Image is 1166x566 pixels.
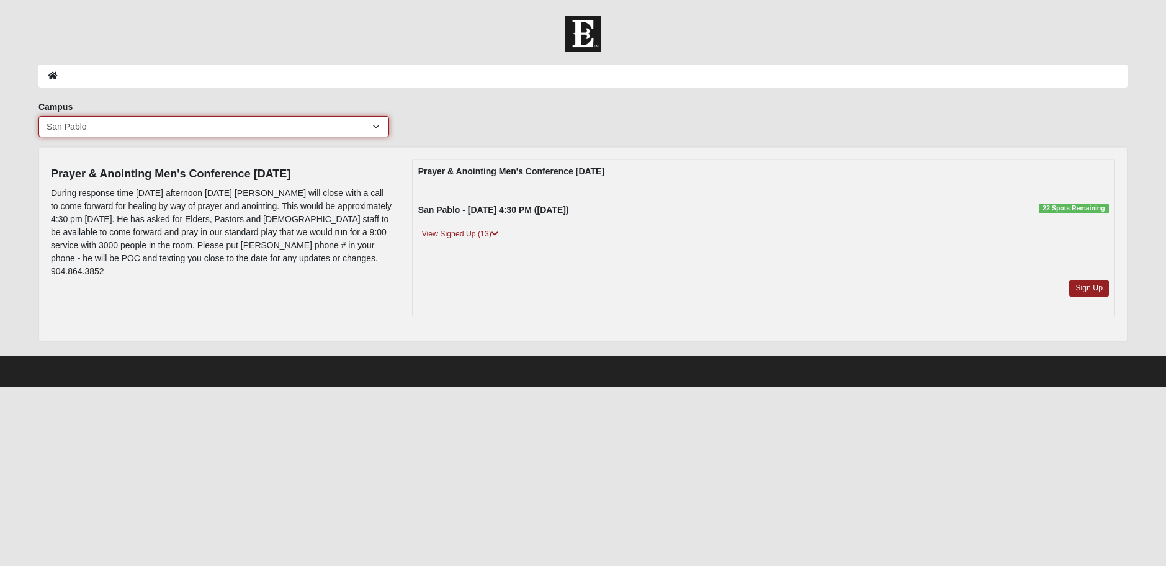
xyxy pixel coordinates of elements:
[418,205,569,215] strong: San Pablo - [DATE] 4:30 PM ([DATE])
[51,168,393,181] h4: Prayer & Anointing Men's Conference [DATE]
[1039,204,1109,213] span: 22 Spots Remaining
[51,187,393,278] p: During response time [DATE] afternoon [DATE] [PERSON_NAME] will close with a call to come forward...
[418,228,502,241] a: View Signed Up (13)
[1069,280,1109,297] a: Sign Up
[38,101,73,113] label: Campus
[565,16,601,52] img: Church of Eleven22 Logo
[418,166,604,176] strong: Prayer & Anointing Men's Conference [DATE]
